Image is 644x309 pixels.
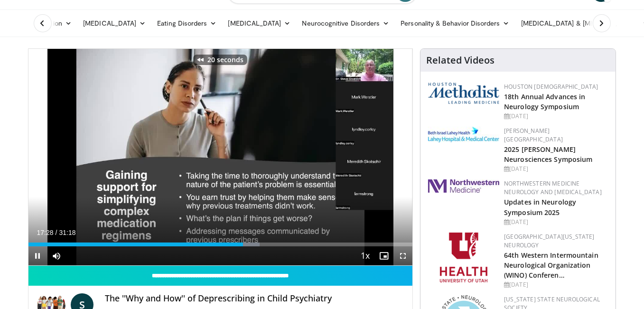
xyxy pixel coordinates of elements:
button: Enable picture-in-picture mode [374,246,393,265]
a: Personality & Behavior Disorders [395,14,515,33]
div: [DATE] [504,218,608,226]
span: 17:28 [37,229,54,236]
a: Eating Disorders [151,14,222,33]
div: [DATE] [504,165,608,173]
a: [PERSON_NAME][GEOGRAPHIC_DATA] [504,127,563,143]
img: 2a462fb6-9365-492a-ac79-3166a6f924d8.png.150x105_q85_autocrop_double_scale_upscale_version-0.2.jpg [428,179,499,193]
a: 64th Western Intermountain Neurological Organization (WINO) Conferen… [504,251,598,280]
a: Northwestern Medicine Neurology and [MEDICAL_DATA] [504,179,602,196]
span: 31:18 [59,229,75,236]
a: [MEDICAL_DATA] [222,14,296,33]
div: [DATE] [504,281,608,289]
button: Fullscreen [393,246,412,265]
button: Playback Rate [355,246,374,265]
a: [GEOGRAPHIC_DATA][US_STATE] Neurology [504,233,595,249]
h4: The ''Why and How'' of Deprescribing in Child Psychiatry [105,293,405,304]
a: [MEDICAL_DATA] [77,14,151,33]
a: Neurocognitive Disorders [297,14,395,33]
button: Mute [47,246,66,265]
h4: Related Videos [426,55,495,66]
a: Houston [DEMOGRAPHIC_DATA] [504,83,598,91]
img: f6362829-b0a3-407d-a044-59546adfd345.png.150x105_q85_autocrop_double_scale_upscale_version-0.2.png [440,233,487,282]
a: Updates in Neurology Symposium 2025 [504,197,576,216]
a: 2025 [PERSON_NAME] Neurosciences Symposium [504,145,592,164]
span: / [56,229,57,236]
p: 20 seconds [207,56,243,63]
div: [DATE] [504,112,608,121]
a: 18th Annual Advances in Neurology Symposium [504,92,585,111]
video-js: Video Player [28,49,413,266]
img: 5e4488cc-e109-4a4e-9fd9-73bb9237ee91.png.150x105_q85_autocrop_double_scale_upscale_version-0.2.png [428,83,499,104]
div: Progress Bar [28,243,413,246]
img: e7977282-282c-4444-820d-7cc2733560fd.jpg.150x105_q85_autocrop_double_scale_upscale_version-0.2.jpg [428,127,499,142]
button: Pause [28,246,47,265]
